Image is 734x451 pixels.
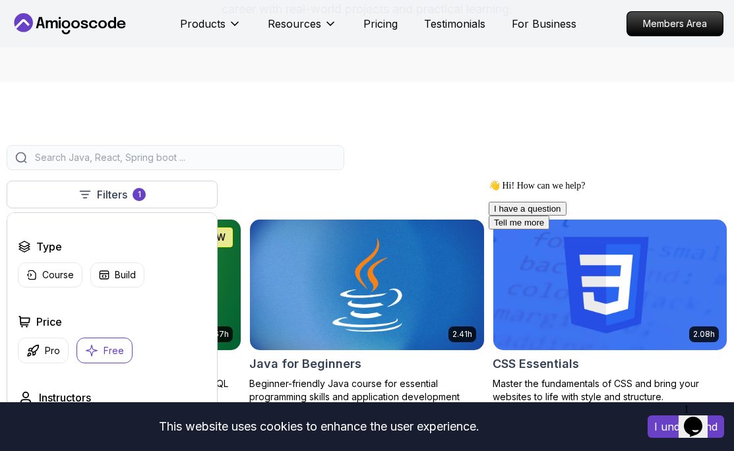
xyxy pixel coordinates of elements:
p: Products [180,16,226,32]
h2: Type [36,239,62,255]
h2: Price [36,314,62,330]
iframe: chat widget [679,398,721,438]
button: Build [90,262,144,287]
button: Accept cookies [648,415,724,438]
a: For Business [512,16,576,32]
iframe: chat widget [483,175,721,392]
a: Pricing [363,16,398,32]
a: Testimonials [424,16,485,32]
p: 2.41h [452,329,472,340]
p: Beginner-friendly Java course for essential programming skills and application development [249,377,484,404]
span: 👋 Hi! How can we help? [5,6,102,16]
button: Free [76,338,133,363]
p: Members Area [627,12,723,36]
button: Course [18,262,82,287]
input: Search Java, React, Spring boot ... [32,151,336,164]
img: Java for Beginners card [250,220,483,350]
p: Build [115,268,136,282]
div: 👋 Hi! How can we help?I have a questionTell me more [5,5,243,55]
h2: Java for Beginners [249,355,361,373]
h2: Instructors [39,390,91,406]
p: Free [104,344,124,357]
button: Filters1 [7,181,218,208]
button: Pro [18,338,69,363]
button: Products [180,16,241,42]
button: Resources [268,16,337,42]
button: I have a question [5,27,83,41]
a: Members Area [627,11,723,36]
div: This website uses cookies to enhance the user experience. [10,412,628,441]
p: 1 [138,189,141,200]
a: Java for Beginners card2.41hJava for BeginnersBeginner-friendly Java course for essential program... [249,219,484,404]
p: Filters [97,187,127,202]
p: Pro [45,344,60,357]
button: Tell me more [5,41,66,55]
p: 1.67h [208,329,229,340]
p: Course [42,268,74,282]
p: Resources [268,16,321,32]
